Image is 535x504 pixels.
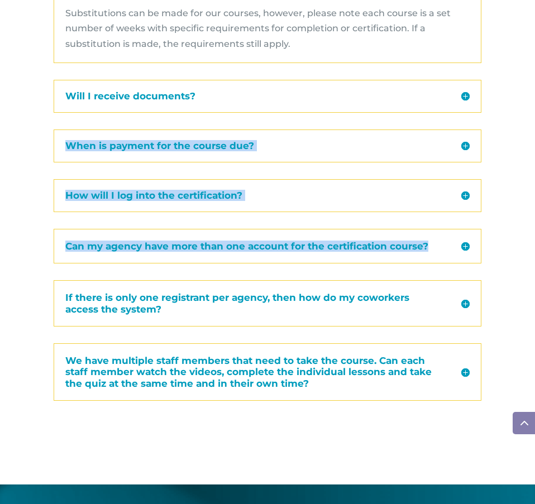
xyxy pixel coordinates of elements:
[65,241,470,252] h5: Can my agency have more than one account for the certification course?
[65,191,470,200] h5: How will I log into the certification?
[65,92,470,101] h5: Will I receive documents?
[65,292,470,315] h5: If there is only one registrant per agency, then how do my coworkers access the system?
[65,141,470,151] h5: When is payment for the course due?
[65,355,470,389] h5: We have multiple staff members that need to take the course. Can each staff member watch the vide...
